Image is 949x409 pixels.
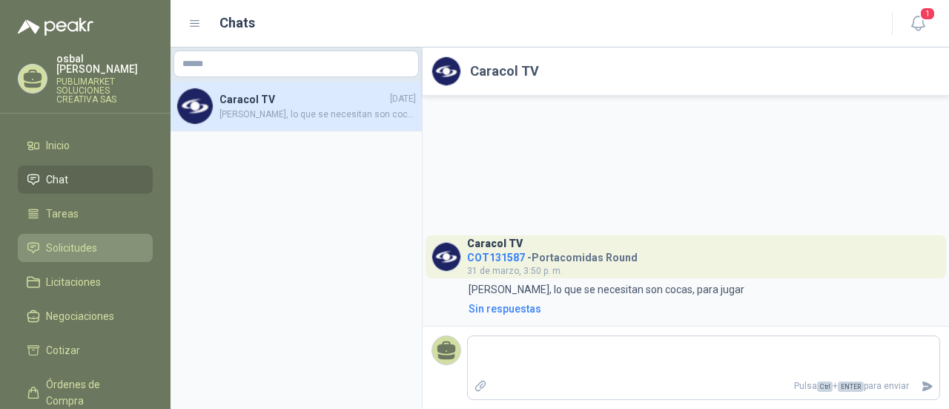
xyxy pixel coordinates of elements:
a: Inicio [18,131,153,160]
span: Licitaciones [46,274,101,290]
img: Company Logo [432,57,460,85]
p: Pulsa + para enviar [493,373,916,399]
h2: Caracol TV [470,61,539,82]
h4: - Portacomidas Round [467,248,638,262]
span: Órdenes de Compra [46,376,139,409]
span: [DATE] [390,92,416,106]
span: ENTER [838,382,864,392]
a: Licitaciones [18,268,153,296]
a: Cotizar [18,336,153,364]
span: [PERSON_NAME], lo que se necesitan son cocas, para jugar [219,108,416,122]
a: Tareas [18,200,153,228]
p: PUBLIMARKET SOLUCIONES CREATIVA SAS [56,77,153,104]
span: Negociaciones [46,308,114,324]
p: osbal [PERSON_NAME] [56,53,153,74]
span: COT131587 [467,252,525,264]
span: Tareas [46,206,79,222]
button: Enviar [915,373,939,399]
span: Cotizar [46,342,80,359]
label: Adjuntar archivos [468,373,493,399]
span: Ctrl [817,382,833,392]
a: Negociaciones [18,302,153,330]
img: Company Logo [432,243,460,271]
h3: Caracol TV [467,240,523,248]
p: [PERSON_NAME], lo que se necesitan son cocas, para jugar [469,281,744,298]
img: Company Logo [177,88,213,124]
img: Logo peakr [18,18,93,36]
button: 1 [905,10,931,37]
span: Inicio [46,137,70,154]
a: Sin respuestas [466,301,940,317]
h1: Chats [219,13,255,33]
span: Solicitudes [46,240,97,256]
h4: Caracol TV [219,91,387,108]
span: 31 de marzo, 3:50 p. m. [467,266,563,276]
span: 1 [919,7,936,21]
a: Chat [18,166,153,194]
div: Sin respuestas [469,301,541,317]
a: Company LogoCaracol TV[DATE][PERSON_NAME], lo que se necesitan son cocas, para jugar [171,82,422,131]
a: Solicitudes [18,234,153,262]
span: Chat [46,171,68,188]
